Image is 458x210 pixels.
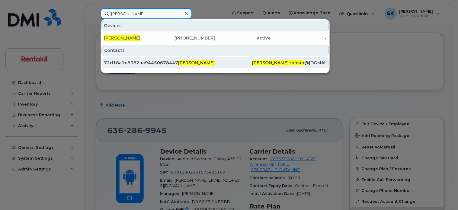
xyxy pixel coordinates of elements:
a: 72d18a1e8382aa94450678447daad3bd[PERSON_NAME][PERSON_NAME].roman@[DOMAIN_NAME] [101,57,329,68]
span: roman [290,60,304,65]
div: . @[DOMAIN_NAME] [252,60,326,66]
div: Contacts [101,45,329,56]
div: - [271,35,326,41]
input: Find something... [101,8,192,19]
span: [PERSON_NAME] [178,60,215,65]
div: active [215,35,271,41]
iframe: Messenger Launcher [432,184,453,205]
div: 72d18a1e8382aa94450678447daad3bd [104,60,178,66]
a: [PERSON_NAME][PHONE_NUMBER]active- [101,33,329,43]
span: [PERSON_NAME] [104,35,140,41]
span: [PERSON_NAME] [252,60,289,65]
div: Devices [101,20,329,31]
div: [PHONE_NUMBER] [159,35,215,41]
